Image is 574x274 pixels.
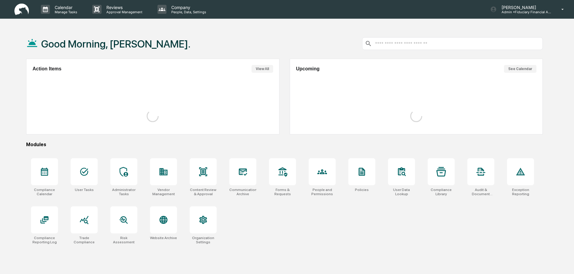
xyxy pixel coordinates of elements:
div: Compliance Reporting Log [31,236,58,244]
div: Vendor Management [150,188,177,196]
div: Website Archive [150,236,177,240]
div: Audit & Document Logs [467,188,494,196]
button: See Calendar [504,65,536,73]
p: Admin • Fiduciary Financial Advisors [497,10,553,14]
div: Forms & Requests [269,188,296,196]
p: Approval Management [102,10,145,14]
div: Compliance Calendar [31,188,58,196]
p: Reviews [102,5,145,10]
button: View All [252,65,273,73]
h1: Good Morning, [PERSON_NAME]. [41,38,191,50]
div: User Tasks [75,188,94,192]
h2: Action Items [32,66,61,72]
p: Company [166,5,209,10]
div: People and Permissions [309,188,336,196]
p: Manage Tasks [50,10,80,14]
p: [PERSON_NAME] [497,5,553,10]
div: Policies [355,188,369,192]
div: Modules [26,142,543,147]
div: Risk Assessment [110,236,137,244]
h2: Upcoming [296,66,319,72]
img: logo [14,4,29,15]
div: Compliance Library [428,188,455,196]
p: People, Data, Settings [166,10,209,14]
div: Content Review & Approval [190,188,217,196]
div: Organization Settings [190,236,217,244]
div: User Data Lookup [388,188,415,196]
div: Exception Reporting [507,188,534,196]
div: Trade Compliance [71,236,98,244]
div: Communications Archive [229,188,256,196]
div: Administrator Tasks [110,188,137,196]
p: Calendar [50,5,80,10]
